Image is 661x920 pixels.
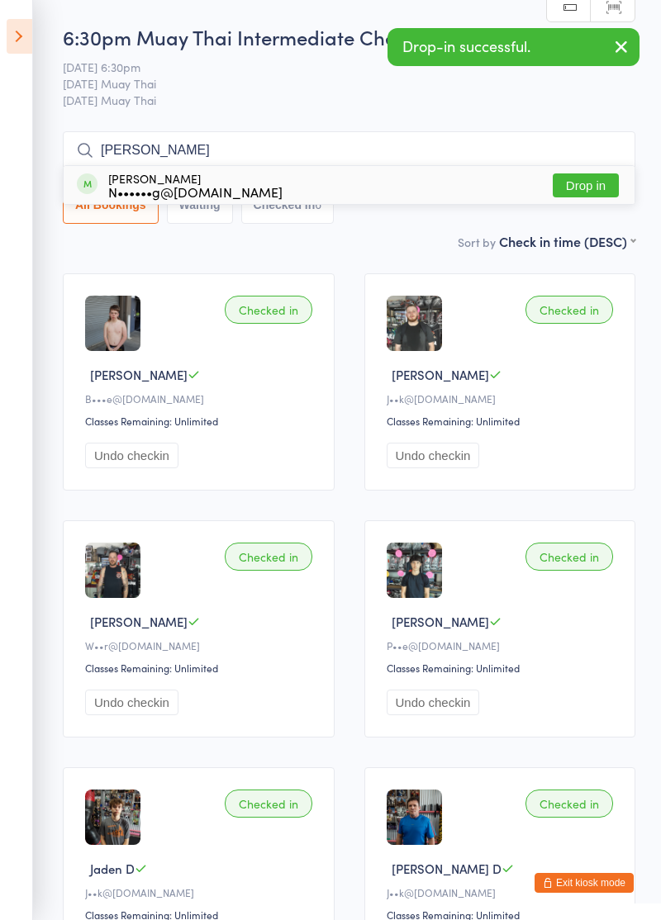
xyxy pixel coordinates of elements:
[63,75,610,92] span: [DATE] Muay Thai
[392,613,489,630] span: [PERSON_NAME]
[387,443,480,468] button: Undo checkin
[387,543,442,598] img: image1729837664.png
[63,23,635,50] h2: 6:30pm Muay Thai Intermediate Check-in
[458,234,496,250] label: Sort by
[90,366,188,383] span: [PERSON_NAME]
[85,790,140,845] img: image1739777098.png
[63,92,635,108] span: [DATE] Muay Thai
[387,638,619,652] div: P••e@[DOMAIN_NAME]
[553,173,619,197] button: Drop in
[499,232,635,250] div: Check in time (DESC)
[85,885,317,899] div: J••k@[DOMAIN_NAME]
[387,690,480,715] button: Undo checkin
[535,873,634,893] button: Exit kiosk mode
[525,296,613,324] div: Checked in
[85,543,140,598] img: image1721895798.png
[387,414,619,428] div: Classes Remaining: Unlimited
[387,790,442,845] img: image1739777041.png
[167,186,233,224] button: Waiting
[85,391,317,405] div: B•••e@[DOMAIN_NAME]
[85,661,317,675] div: Classes Remaining: Unlimited
[225,296,312,324] div: Checked in
[85,414,317,428] div: Classes Remaining: Unlimited
[241,186,335,224] button: Checked in6
[387,391,619,405] div: J••k@[DOMAIN_NAME]
[525,543,613,571] div: Checked in
[387,661,619,675] div: Classes Remaining: Unlimited
[90,860,135,877] span: Jaden D
[225,543,312,571] div: Checked in
[108,185,283,198] div: N••••••g@[DOMAIN_NAME]
[63,59,610,75] span: [DATE] 6:30pm
[63,131,635,169] input: Search
[392,366,489,383] span: [PERSON_NAME]
[90,613,188,630] span: [PERSON_NAME]
[225,790,312,818] div: Checked in
[85,690,178,715] button: Undo checkin
[85,296,140,351] img: image1698650851.png
[387,296,442,351] img: image1727771630.png
[63,186,159,224] button: All Bookings
[85,638,317,652] div: W••r@[DOMAIN_NAME]
[315,198,321,211] div: 6
[108,172,283,198] div: [PERSON_NAME]
[392,860,502,877] span: [PERSON_NAME] D
[525,790,613,818] div: Checked in
[85,443,178,468] button: Undo checkin
[387,885,619,899] div: J••k@[DOMAIN_NAME]
[388,28,640,66] div: Drop-in successful.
